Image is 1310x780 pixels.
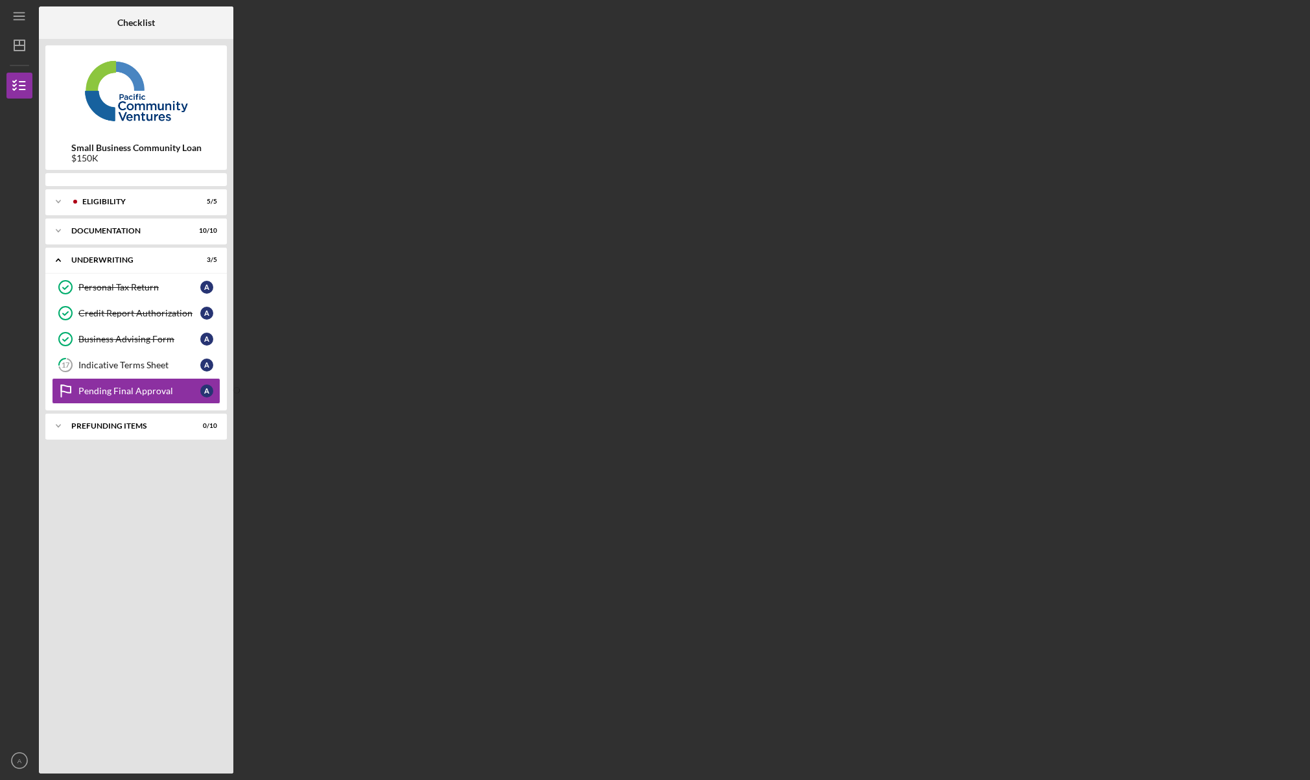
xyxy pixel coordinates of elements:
[78,360,200,370] div: Indicative Terms Sheet
[194,422,217,430] div: 0 / 10
[78,308,200,318] div: Credit Report Authorization
[52,274,220,300] a: Personal Tax ReturnA
[52,378,220,404] a: Pending Final ApprovalA
[194,198,217,206] div: 5 / 5
[194,227,217,235] div: 10 / 10
[71,153,202,163] div: $150K
[200,307,213,320] div: A
[78,386,200,396] div: Pending Final Approval
[62,361,70,370] tspan: 17
[200,281,213,294] div: A
[71,422,185,430] div: Prefunding Items
[52,326,220,352] a: Business Advising FormA
[200,384,213,397] div: A
[194,256,217,264] div: 3 / 5
[52,300,220,326] a: Credit Report AuthorizationA
[52,352,220,378] a: 17Indicative Terms SheetA
[200,359,213,372] div: A
[6,748,32,774] button: A
[78,282,200,292] div: Personal Tax Return
[200,333,213,346] div: A
[71,227,185,235] div: Documentation
[82,198,185,206] div: Eligibility
[71,143,202,153] b: Small Business Community Loan
[78,334,200,344] div: Business Advising Form
[71,256,185,264] div: Underwriting
[18,757,22,764] text: A
[117,18,155,28] b: Checklist
[45,52,227,130] img: Product logo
